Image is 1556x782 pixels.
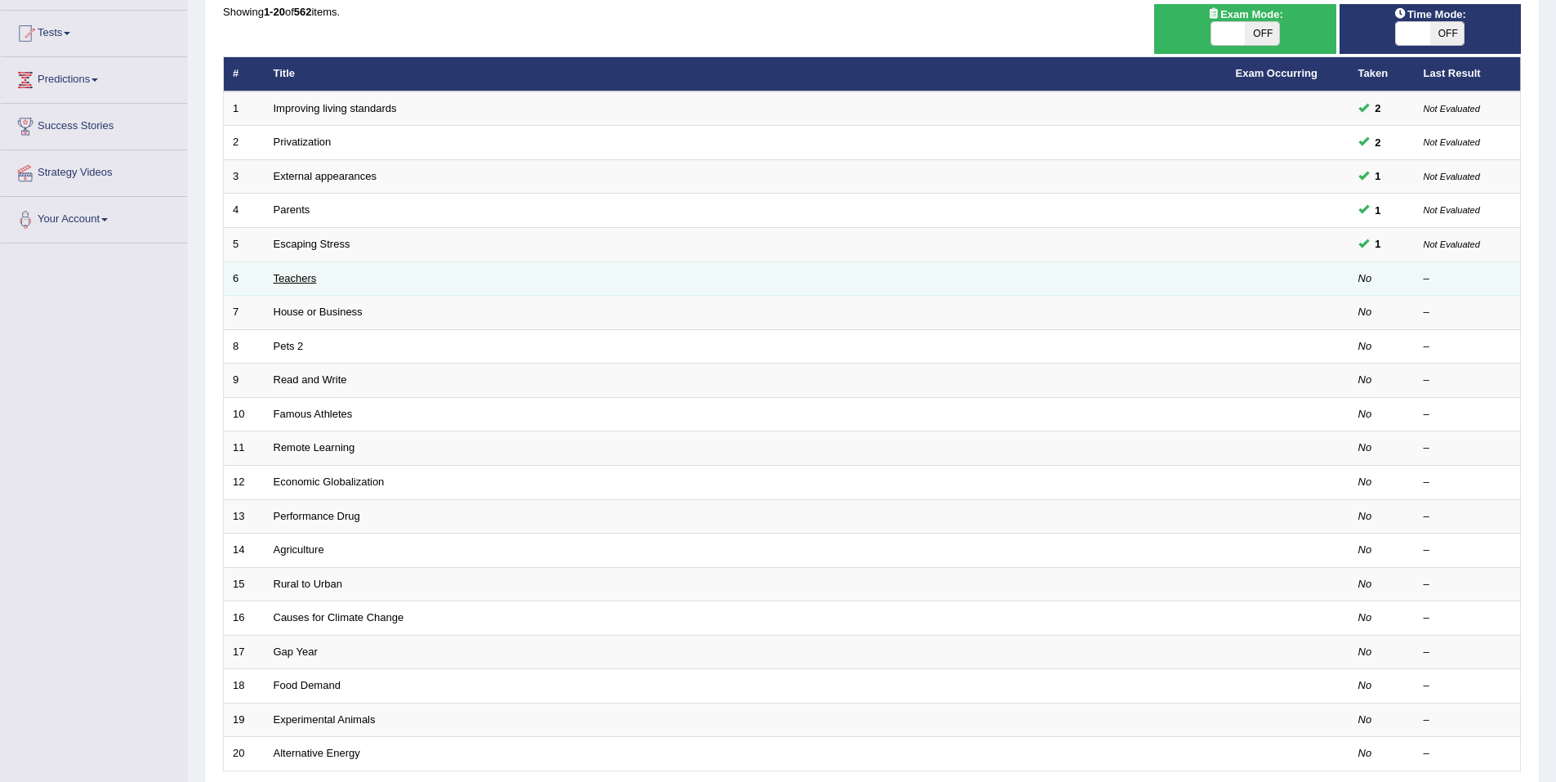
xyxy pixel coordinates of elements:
[1424,239,1480,249] small: Not Evaluated
[1358,543,1372,556] em: No
[1369,235,1388,252] span: You can still take this question
[1424,104,1480,114] small: Not Evaluated
[224,228,265,262] td: 5
[1358,306,1372,318] em: No
[1358,747,1372,759] em: No
[1424,339,1512,355] div: –
[224,567,265,601] td: 15
[1424,645,1512,660] div: –
[1424,577,1512,592] div: –
[1424,509,1512,525] div: –
[224,431,265,466] td: 11
[1424,440,1512,456] div: –
[274,373,347,386] a: Read and Write
[1358,441,1372,454] em: No
[274,679,341,691] a: Food Demand
[274,340,304,352] a: Pets 2
[1424,543,1512,558] div: –
[224,296,265,330] td: 7
[224,635,265,669] td: 17
[224,601,265,636] td: 16
[224,261,265,296] td: 6
[1349,57,1415,92] th: Taken
[224,397,265,431] td: 10
[274,170,377,182] a: External appearances
[1236,67,1317,79] a: Exam Occurring
[274,747,360,759] a: Alternative Energy
[224,465,265,499] td: 12
[1424,746,1512,762] div: –
[1424,713,1512,728] div: –
[274,136,332,148] a: Privatization
[274,476,385,488] a: Economic Globalization
[1424,172,1480,181] small: Not Evaluated
[1424,610,1512,626] div: –
[1430,22,1465,45] span: OFF
[1201,6,1289,23] span: Exam Mode:
[1415,57,1521,92] th: Last Result
[274,306,363,318] a: House or Business
[1,197,187,238] a: Your Account
[1424,305,1512,320] div: –
[224,329,265,364] td: 8
[1388,6,1473,23] span: Time Mode:
[1358,340,1372,352] em: No
[224,737,265,771] td: 20
[274,272,317,284] a: Teachers
[274,408,353,420] a: Famous Athletes
[1424,407,1512,422] div: –
[1424,373,1512,388] div: –
[274,441,355,454] a: Remote Learning
[1369,168,1388,185] span: You can still take this question
[1369,100,1388,117] span: You can still take this question
[274,203,310,216] a: Parents
[1424,137,1480,147] small: Not Evaluated
[274,102,397,114] a: Improving living standards
[1358,373,1372,386] em: No
[1358,408,1372,420] em: No
[274,611,404,623] a: Causes for Climate Change
[1358,272,1372,284] em: No
[224,534,265,568] td: 14
[1358,578,1372,590] em: No
[1,11,187,51] a: Tests
[224,159,265,194] td: 3
[224,364,265,398] td: 9
[224,57,265,92] th: #
[294,6,312,18] b: 562
[1424,678,1512,694] div: –
[1424,271,1512,287] div: –
[1424,205,1480,215] small: Not Evaluated
[224,669,265,704] td: 18
[1358,611,1372,623] em: No
[1358,679,1372,691] em: No
[1358,646,1372,658] em: No
[1358,510,1372,522] em: No
[1,150,187,191] a: Strategy Videos
[1245,22,1279,45] span: OFF
[1369,202,1388,219] span: You can still take this question
[1424,475,1512,490] div: –
[1,57,187,98] a: Predictions
[264,6,285,18] b: 1-20
[274,713,376,726] a: Experimental Animals
[274,578,343,590] a: Rural to Urban
[1358,476,1372,488] em: No
[224,194,265,228] td: 4
[224,703,265,737] td: 19
[1,104,187,145] a: Success Stories
[274,510,360,522] a: Performance Drug
[224,126,265,160] td: 2
[265,57,1227,92] th: Title
[224,499,265,534] td: 13
[1369,134,1388,151] span: You can still take this question
[1358,713,1372,726] em: No
[224,92,265,126] td: 1
[274,543,324,556] a: Agriculture
[274,646,318,658] a: Gap Year
[274,238,350,250] a: Escaping Stress
[1154,4,1335,54] div: Show exams occurring in exams
[223,4,1521,20] div: Showing of items.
